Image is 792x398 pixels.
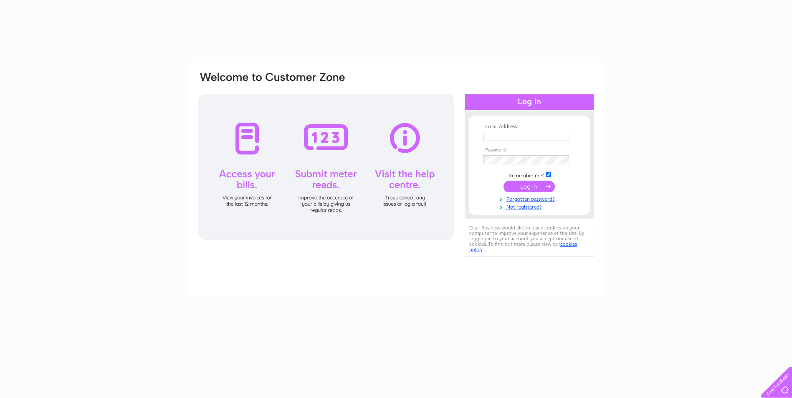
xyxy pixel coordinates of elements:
[481,147,578,153] th: Password:
[504,181,555,192] input: Submit
[483,194,578,202] a: Forgotten password?
[481,171,578,179] td: Remember me?
[483,202,578,210] a: Not registered?
[481,124,578,130] th: Email Address:
[465,221,594,257] div: Clear Business would like to place cookies on your computer to improve your experience of the sit...
[469,241,577,252] a: cookies policy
